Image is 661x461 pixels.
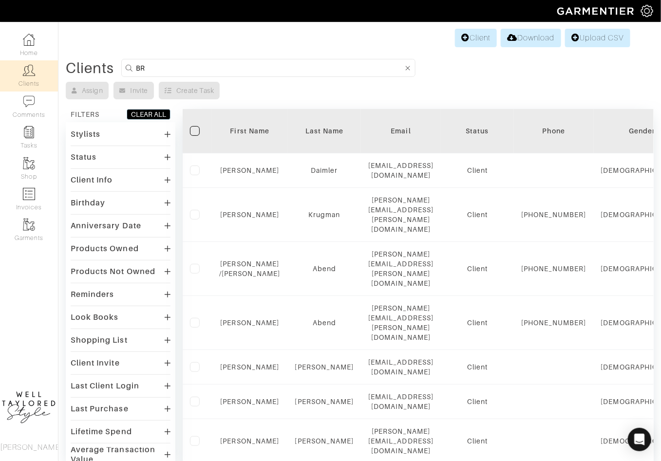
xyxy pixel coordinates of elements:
[308,211,340,219] a: Krugman
[368,161,434,180] div: [EMAIL_ADDRESS][DOMAIN_NAME]
[127,109,170,120] button: CLEAR ALL
[212,109,288,153] th: Toggle SortBy
[71,290,114,299] div: Reminders
[71,381,139,391] div: Last Client Login
[311,166,338,174] a: Daimler
[71,358,120,368] div: Client Invite
[441,109,514,153] th: Toggle SortBy
[521,210,586,220] div: [PHONE_NUMBER]
[71,427,132,437] div: Lifetime Spend
[368,126,434,136] div: Email
[368,303,434,342] div: [PERSON_NAME][EMAIL_ADDRESS][PERSON_NAME][DOMAIN_NAME]
[448,436,507,446] div: Client
[295,126,354,136] div: Last Name
[71,313,119,322] div: Look Books
[71,335,128,345] div: Shopping List
[313,265,336,273] a: Abend
[521,264,586,274] div: [PHONE_NUMBER]
[221,437,280,445] a: [PERSON_NAME]
[221,363,280,371] a: [PERSON_NAME]
[448,397,507,406] div: Client
[448,166,507,175] div: Client
[521,126,586,136] div: Phone
[448,318,507,328] div: Client
[71,175,113,185] div: Client Info
[66,63,114,73] div: Clients
[448,264,507,274] div: Client
[521,318,586,328] div: [PHONE_NUMBER]
[295,437,354,445] a: [PERSON_NAME]
[448,210,507,220] div: Client
[23,188,35,200] img: orders-icon-0abe47150d42831381b5fb84f609e132dff9fe21cb692f30cb5eec754e2cba89.png
[552,2,641,19] img: garmentier-logo-header-white-b43fb05a5012e4ada735d5af1a66efaba907eab6374d6393d1fbf88cb4ef424d.png
[295,363,354,371] a: [PERSON_NAME]
[368,249,434,288] div: [PERSON_NAME][EMAIL_ADDRESS][PERSON_NAME][DOMAIN_NAME]
[221,319,280,327] a: [PERSON_NAME]
[71,129,100,139] div: Stylists
[131,110,166,119] div: CLEAR ALL
[448,362,507,372] div: Client
[71,404,129,414] div: Last Purchase
[71,110,99,119] div: FILTERS
[448,126,507,136] div: Status
[221,166,280,174] a: [PERSON_NAME]
[501,29,561,47] a: Download
[71,267,155,277] div: Products Not Owned
[565,29,630,47] a: Upload CSV
[368,426,434,456] div: [PERSON_NAME][EMAIL_ADDRESS][DOMAIN_NAME]
[23,64,35,76] img: clients-icon-6bae9207a08558b7cb47a8932f037763ab4055f8c8b6bfacd5dc20c3e0201464.png
[136,62,403,74] input: Search by name, email, phone, city, or state
[219,260,281,277] a: [PERSON_NAME] /[PERSON_NAME]
[71,221,141,231] div: Anniversary Date
[368,357,434,377] div: [EMAIL_ADDRESS][DOMAIN_NAME]
[313,319,336,327] a: Abend
[71,198,105,208] div: Birthday
[295,398,354,406] a: [PERSON_NAME]
[219,126,281,136] div: First Name
[23,219,35,231] img: garments-icon-b7da505a4dc4fd61783c78ac3ca0ef83fa9d6f193b1c9dc38574b1d14d53ca28.png
[455,29,497,47] a: Client
[368,392,434,411] div: [EMAIL_ADDRESS][DOMAIN_NAME]
[628,428,651,451] div: Open Intercom Messenger
[221,211,280,219] a: [PERSON_NAME]
[71,152,96,162] div: Status
[368,195,434,234] div: [PERSON_NAME][EMAIL_ADDRESS][PERSON_NAME][DOMAIN_NAME]
[288,109,361,153] th: Toggle SortBy
[23,157,35,169] img: garments-icon-b7da505a4dc4fd61783c78ac3ca0ef83fa9d6f193b1c9dc38574b1d14d53ca28.png
[221,398,280,406] a: [PERSON_NAME]
[23,95,35,108] img: comment-icon-a0a6a9ef722e966f86d9cbdc48e553b5cf19dbc54f86b18d962a5391bc8f6eb6.png
[71,244,139,254] div: Products Owned
[23,126,35,138] img: reminder-icon-8004d30b9f0a5d33ae49ab947aed9ed385cf756f9e5892f1edd6e32f2345188e.png
[23,34,35,46] img: dashboard-icon-dbcd8f5a0b271acd01030246c82b418ddd0df26cd7fceb0bd07c9910d44c42f6.png
[641,5,653,17] img: gear-icon-white-bd11855cb880d31180b6d7d6211b90ccbf57a29d726f0c71d8c61bd08dd39cc2.png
